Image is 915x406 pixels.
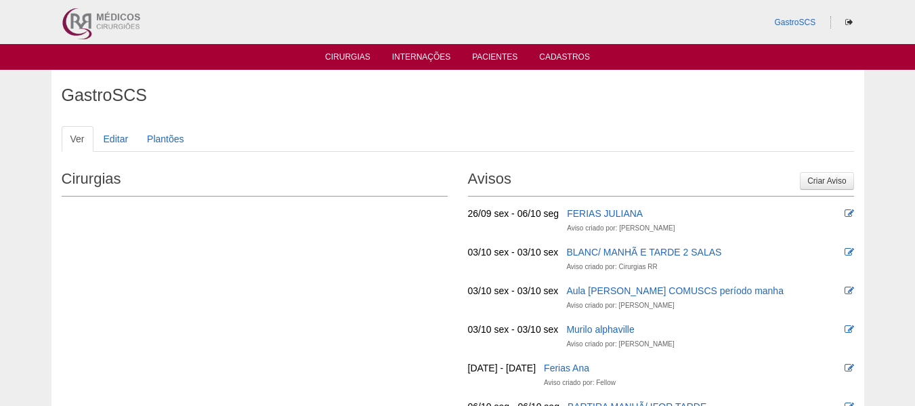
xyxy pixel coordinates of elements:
[392,52,451,66] a: Internações
[62,126,93,152] a: Ver
[468,207,559,220] div: 26/09 sex - 06/10 seg
[566,324,634,335] a: Murilo alphaville
[544,363,589,373] a: Ferias Ana
[325,52,370,66] a: Cirurgias
[472,52,517,66] a: Pacientes
[566,299,674,312] div: Aviso criado por: [PERSON_NAME]
[845,247,854,257] i: Editar
[566,260,657,274] div: Aviso criado por: Cirurgias RR
[95,126,137,152] a: Editar
[845,18,853,26] i: Sair
[566,247,721,258] a: BLANC/ MANHÃ E TARDE 2 SALAS
[62,165,448,197] h2: Cirurgias
[567,208,643,219] a: FERIAS JULIANA
[544,376,616,390] div: Aviso criado por: Fellow
[845,325,854,334] i: Editar
[800,172,853,190] a: Criar Aviso
[774,18,815,27] a: GastroSCS
[468,165,854,197] h2: Avisos
[539,52,590,66] a: Cadastros
[567,222,675,235] div: Aviso criado por: [PERSON_NAME]
[468,323,559,336] div: 03/10 sex - 03/10 sex
[845,363,854,373] i: Editar
[845,209,854,218] i: Editar
[138,126,192,152] a: Plantões
[468,245,559,259] div: 03/10 sex - 03/10 sex
[468,284,559,298] div: 03/10 sex - 03/10 sex
[845,286,854,296] i: Editar
[468,361,536,375] div: [DATE] - [DATE]
[62,87,854,104] h1: GastroSCS
[566,285,784,296] a: Aula [PERSON_NAME] COMUSCS período manha
[566,338,674,351] div: Aviso criado por: [PERSON_NAME]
